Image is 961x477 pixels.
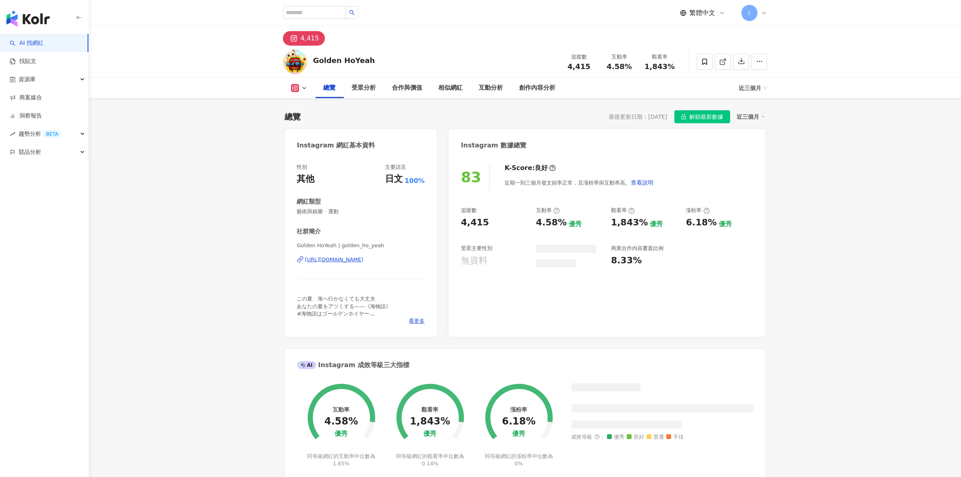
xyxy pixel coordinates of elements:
div: AI [297,361,316,369]
div: 8.33% [611,254,642,267]
div: 總覽 [324,83,336,93]
button: 4,415 [283,31,325,46]
a: searchAI 找網紅 [10,39,44,47]
div: 83 [461,169,481,185]
div: 互動分析 [479,83,503,93]
div: 受眾主要性別 [461,245,492,252]
div: Instagram 成效等級三大指標 [297,361,409,370]
a: [URL][DOMAIN_NAME] [297,256,425,263]
span: 0% [515,460,523,466]
div: 優秀 [569,220,582,229]
div: 合作與價值 [392,83,423,93]
div: 主要語言 [385,164,406,171]
span: 趨勢分析 [19,125,61,143]
span: 1,843% [645,63,675,71]
span: 4,415 [567,62,590,71]
span: 看更多 [409,317,425,325]
div: 日文 [385,173,403,185]
div: 4,415 [461,216,489,229]
div: 觀看率 [422,406,439,413]
div: 互動率 [333,406,350,413]
div: 總覽 [285,111,301,122]
span: 解鎖最新數據 [690,111,724,124]
span: search [349,10,355,15]
span: 優秀 [607,434,625,440]
div: 近期一到三個月發文頻率正常，且漲粉率與互動率高。 [505,174,654,191]
div: 同等級網紅的互動率中位數為 [306,453,377,467]
span: 查看說明 [631,179,653,186]
div: 性別 [297,164,308,171]
a: 找貼文 [10,57,36,65]
div: 優秀 [335,430,348,438]
div: 4.58% [536,216,567,229]
span: 藝術與娛樂 · 運動 [297,208,425,215]
div: 社群簡介 [297,227,321,236]
div: 其他 [297,173,315,185]
span: 競品分析 [19,143,41,161]
div: 漲粉率 [510,406,527,413]
div: 良好 [535,164,548,172]
div: BETA [43,130,61,138]
div: 互動率 [604,53,635,61]
div: 觀看率 [645,53,675,61]
img: logo [6,11,50,27]
div: 1,843% [611,216,648,229]
div: 4.58% [325,416,358,427]
div: Instagram 數據總覽 [461,141,526,150]
div: Instagram 網紅基本資料 [297,141,375,150]
button: 查看說明 [630,174,654,191]
div: 近三個月 [737,111,765,122]
div: 成效等級 ： [572,434,753,440]
div: K-Score : [505,164,556,172]
div: 優秀 [719,220,732,229]
span: 1.65% [333,460,350,466]
span: 繁體中文 [690,8,716,17]
div: 優秀 [512,430,525,438]
div: 同等級網紅的漲粉率中位數為 [484,453,554,467]
span: 100% [405,177,425,185]
div: 追蹤數 [461,207,477,214]
div: 觀看率 [611,207,635,214]
div: 近三個月 [739,82,767,95]
img: KOL Avatar [283,50,307,74]
div: Golden HoYeah [313,55,375,65]
div: 漲粉率 [686,207,710,214]
div: 6.18% [686,216,717,229]
div: 4,415 [301,33,319,44]
span: 良好 [627,434,645,440]
div: 同等級網紅的觀看率中位數為 [395,453,465,467]
div: 最後更新日期：[DATE] [609,113,667,120]
div: 優秀 [650,220,663,229]
span: Golden HoYeah | golden_ho_yeah [297,242,425,249]
span: lock [681,114,687,120]
span: 資源庫 [19,70,36,88]
span: 不佳 [666,434,684,440]
span: 普通 [647,434,664,440]
div: [URL][DOMAIN_NAME] [305,256,364,263]
span: I [748,8,750,17]
a: 商案媒合 [10,94,42,102]
span: rise [10,131,15,137]
button: 解鎖最新數據 [674,110,730,123]
div: 商業合作內容覆蓋比例 [611,245,664,252]
div: 網紅類型 [297,198,321,206]
div: 受眾分析 [352,83,376,93]
span: この夏、海へ行かなくても大丈夫 あなたの夏をアツくする——《海物語》 #海物語はゴールデンホイヤー 一緒にホイヤーしない？ ↓↓↓↓↓↓↓↓↓↓ [297,296,392,331]
div: 相似網紅 [439,83,463,93]
div: 6.18% [502,416,536,427]
div: 創作內容分析 [519,83,556,93]
div: 互動率 [536,207,560,214]
div: 無資料 [461,254,488,267]
div: 追蹤數 [564,53,595,61]
span: 0.14% [422,460,438,466]
div: 優秀 [424,430,437,438]
span: 4.58% [607,63,632,71]
a: 洞察報告 [10,112,42,120]
div: 1,843% [410,416,450,427]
